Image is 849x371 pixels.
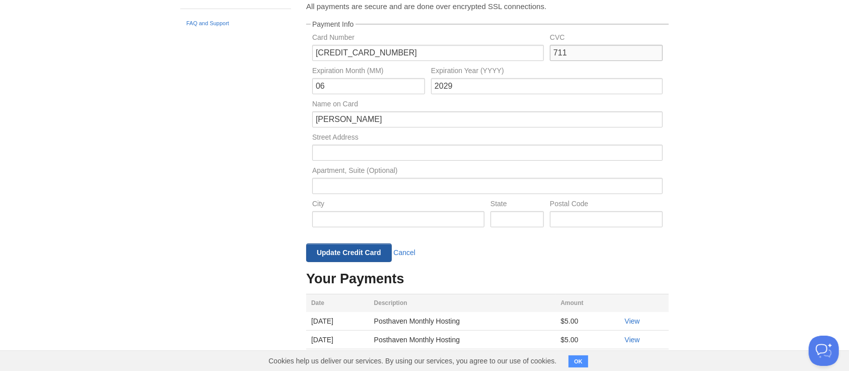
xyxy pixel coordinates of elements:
[306,1,669,12] p: All payments are secure and are done over encrypted SSL connections.
[312,67,425,77] label: Expiration Month (MM)
[555,349,619,367] td: $5.00
[369,312,556,331] td: Posthaven Monthly Hosting
[555,312,619,331] td: $5.00
[369,294,556,312] th: Description
[306,294,369,312] th: Date
[311,21,356,28] legend: Payment Info
[312,134,663,143] label: Street Address
[306,349,369,367] td: [DATE]
[624,336,640,344] a: View
[624,317,640,325] a: View
[569,355,588,367] button: OK
[312,167,663,176] label: Apartment, Suite (Optional)
[369,349,556,367] td: Posthaven Monthly Hosting
[550,34,663,43] label: CVC
[306,312,369,331] td: [DATE]
[555,294,619,312] th: Amount
[186,19,285,28] a: FAQ and Support
[312,200,484,210] label: City
[369,330,556,349] td: Posthaven Monthly Hosting
[306,243,392,262] input: Update Credit Card
[490,200,544,210] label: State
[550,200,663,210] label: Postal Code
[258,351,567,371] span: Cookies help us deliver our services. By using our services, you agree to our use of cookies.
[312,34,544,43] label: Card Number
[312,100,663,110] label: Name on Card
[393,249,415,257] a: Cancel
[306,272,669,287] h3: Your Payments
[306,330,369,349] td: [DATE]
[809,336,839,366] iframe: Help Scout Beacon - Open
[431,67,663,77] label: Expiration Year (YYYY)
[555,330,619,349] td: $5.00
